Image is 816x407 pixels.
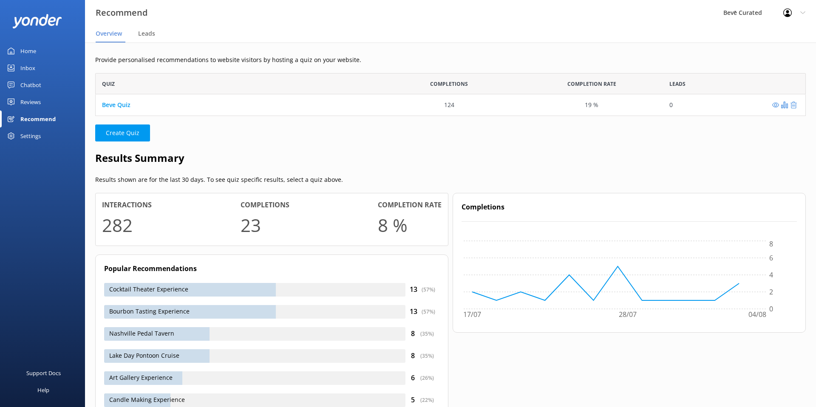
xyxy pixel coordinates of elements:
img: yonder-white-logo.png [13,14,62,28]
div: 19 % [585,100,598,110]
p: Results shown are for the last 30 days. To see quiz specific results, select a quiz above. [95,175,806,184]
div: ( 57 %) [422,285,435,294]
span: Completion Rate [567,80,616,88]
h4: Completions [241,200,289,211]
div: Home [20,42,36,59]
h4: Popular Recommendations [104,263,439,274]
span: Quiz [102,80,115,88]
div: ( 35 %) [420,330,434,338]
div: Bourbon Tasting Experience [104,305,405,319]
h3: Recommend [96,6,147,20]
h1: 23 [241,211,261,239]
div: 124 [444,100,454,110]
div: 0 [669,100,673,110]
tspan: 4 [769,270,773,279]
button: Create Quiz [95,124,150,141]
tspan: 8 [769,239,773,249]
div: Lake Day Pontoon Cruise [104,349,405,363]
tspan: 17/07 [463,310,481,319]
div: 13 [405,284,439,295]
tspan: 0 [769,304,773,313]
h1: 282 [102,211,133,239]
h4: Completion rate [378,200,442,211]
tspan: 04/08 [748,310,766,319]
tspan: 2 [769,287,773,296]
span: Leads [669,80,686,88]
div: Help [37,382,49,399]
div: ( 57 %) [422,308,435,316]
span: Leads [138,29,155,38]
span: Completions [430,80,468,88]
div: 6 [405,373,439,384]
div: ( 26 %) [420,374,434,382]
div: Cocktail Theater Experience [104,283,405,297]
span: Overview [96,29,122,38]
div: grid [95,94,806,116]
h2: Results Summary [95,150,806,166]
div: Candle Making Experience [104,393,405,407]
div: Nashville Pedal Tavern [104,327,405,341]
h4: Interactions [102,200,152,211]
div: ( 22 %) [420,396,434,404]
div: ( 35 %) [420,352,434,360]
div: Recommend [20,110,56,127]
div: Settings [20,127,41,144]
h4: Completions [462,202,797,213]
div: Support Docs [26,365,61,382]
div: Inbox [20,59,35,76]
div: 5 [405,395,439,406]
div: Art Gallery Experience [104,371,405,385]
div: 8 [405,328,439,339]
a: Beve Quiz [102,101,130,109]
p: Provide personalised recommendations to website visitors by hosting a quiz on your website. [95,55,806,65]
tspan: 6 [769,253,773,262]
div: 13 [405,306,439,317]
h1: 8 % [378,211,408,239]
tspan: 28/07 [619,310,637,319]
div: 8 [405,350,439,362]
div: Chatbot [20,76,41,93]
div: Reviews [20,93,41,110]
